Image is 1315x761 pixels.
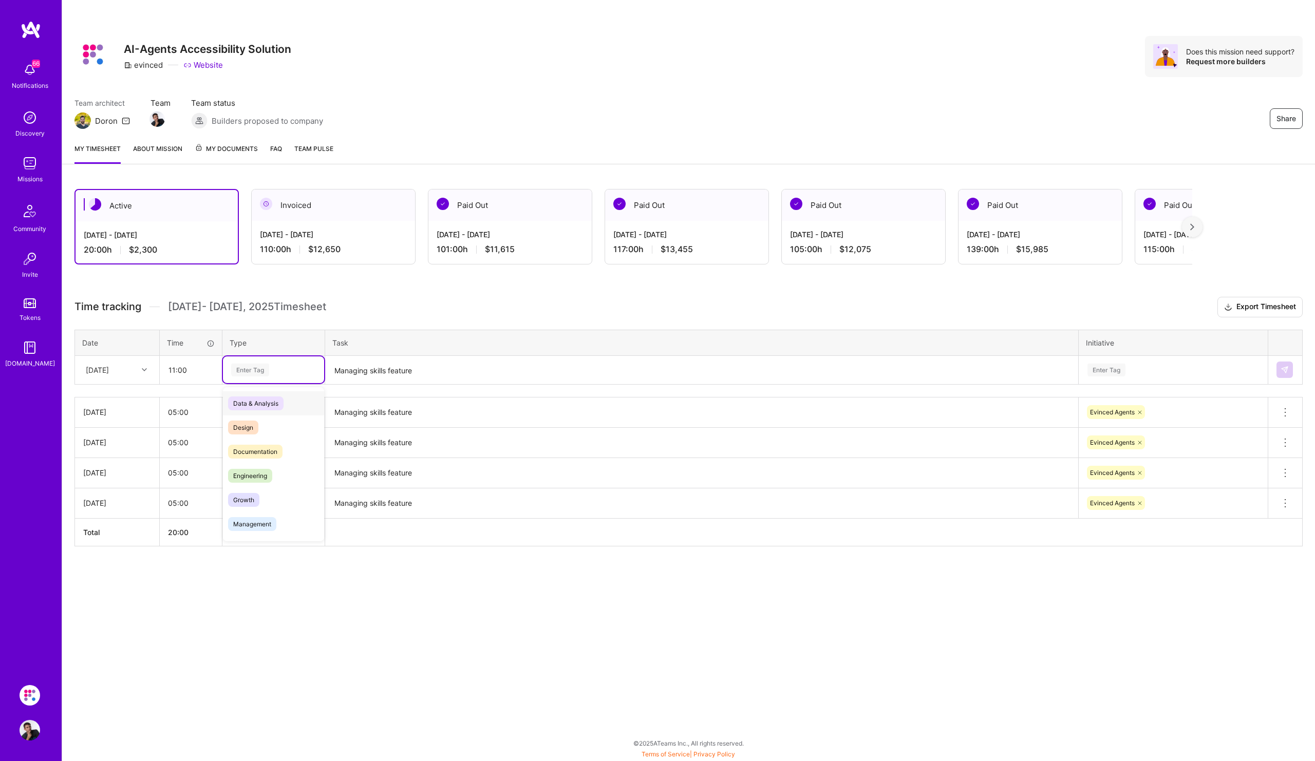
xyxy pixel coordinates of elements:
div: [DATE] - [DATE] [967,229,1114,240]
a: About Mission [133,143,182,164]
img: Paid Out [613,198,626,210]
div: Request more builders [1186,56,1294,66]
input: HH:MM [160,356,221,384]
img: Paid Out [790,198,802,210]
a: FAQ [270,143,282,164]
span: $15,985 [1016,244,1048,255]
img: Team Member Avatar [149,111,165,127]
span: | [642,750,735,758]
div: Paid Out [605,189,768,221]
div: evinced [124,60,163,70]
span: $11,615 [485,244,515,255]
a: My timesheet [74,143,121,164]
div: [DATE] - [DATE] [790,229,937,240]
span: 66 [32,60,40,68]
div: Tokens [20,312,41,323]
div: Invoiced [252,189,415,221]
div: Time [167,337,215,348]
img: Evinced: AI-Agents Accessibility Solution [20,685,40,706]
div: Paid Out [1135,189,1299,221]
a: My Documents [195,143,258,164]
div: [DATE] - [DATE] [260,229,407,240]
div: [DATE] - [DATE] [437,229,584,240]
th: Type [222,330,325,355]
div: Active [76,190,238,221]
span: [DATE] - [DATE] , 2025 Timesheet [168,300,326,313]
div: [DATE] - [DATE] [613,229,760,240]
img: Active [89,198,101,211]
img: Community [17,199,42,223]
span: Evinced Agents [1090,469,1135,477]
img: User Avatar [20,720,40,740]
span: Growth [228,493,259,507]
th: 20:00 [160,518,222,546]
div: 115:00 h [1143,244,1290,255]
span: My Documents [195,143,258,155]
div: [DATE] - [DATE] [84,230,230,240]
textarea: Managing skills feature [326,429,1077,457]
span: Data & Analysis [228,396,284,410]
span: Builders proposed to company [212,116,323,126]
img: tokens [24,298,36,308]
img: Paid Out [437,198,449,210]
span: Team [151,98,171,108]
i: icon Download [1224,302,1232,313]
div: 117:00 h [613,244,760,255]
span: Share [1276,113,1296,124]
a: Terms of Service [642,750,690,758]
div: Paid Out [428,189,592,221]
div: 110:00 h [260,244,407,255]
span: $12,075 [839,244,871,255]
span: Documentation [228,445,283,459]
th: Total [75,518,160,546]
div: Paid Out [959,189,1122,221]
div: 139:00 h [967,244,1114,255]
input: HH:MM [160,398,222,426]
div: 20:00 h [84,244,230,255]
img: guide book [20,337,40,358]
span: $13,225 [1192,244,1224,255]
img: Company Logo [74,36,111,73]
img: teamwork [20,153,40,174]
span: $12,650 [308,244,341,255]
img: Builders proposed to company [191,112,208,129]
div: 105:00 h [790,244,937,255]
div: [DATE] [83,407,151,417]
h3: AI-Agents Accessibility Solution [124,43,291,55]
img: Avatar [1153,44,1178,69]
img: discovery [20,107,40,128]
i: icon Mail [122,117,130,125]
a: Website [183,60,223,70]
span: Evinced Agents [1090,408,1135,416]
div: © 2025 ATeams Inc., All rights reserved. [62,730,1315,756]
div: [DATE] [83,437,151,448]
th: Task [325,330,1079,355]
input: HH:MM [160,459,222,486]
div: [DATE] [83,498,151,508]
textarea: Managing skills feature [326,459,1077,487]
div: Invite [22,269,38,280]
img: logo [21,21,41,39]
div: Community [13,223,46,234]
div: Doron [95,116,118,126]
textarea: Managing skills feature [326,398,1077,427]
a: Team Pulse [294,143,333,164]
span: Evinced Agents [1090,439,1135,446]
img: right [1190,223,1194,231]
input: HH:MM [160,429,222,456]
span: Team Pulse [294,145,333,153]
div: Notifications [12,80,48,91]
img: Paid Out [1143,198,1156,210]
i: icon Chevron [142,367,147,372]
span: Engineering [228,469,272,483]
textarea: Managing skills feature [326,489,1077,518]
span: Design [228,421,258,434]
div: [DATE] [86,365,109,375]
button: Share [1270,108,1303,129]
a: Privacy Policy [693,750,735,758]
span: Team architect [74,98,130,108]
a: Team Member Avatar [151,110,164,128]
div: 101:00 h [437,244,584,255]
span: Time tracking [74,300,141,313]
div: Enter Tag [1087,362,1125,378]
